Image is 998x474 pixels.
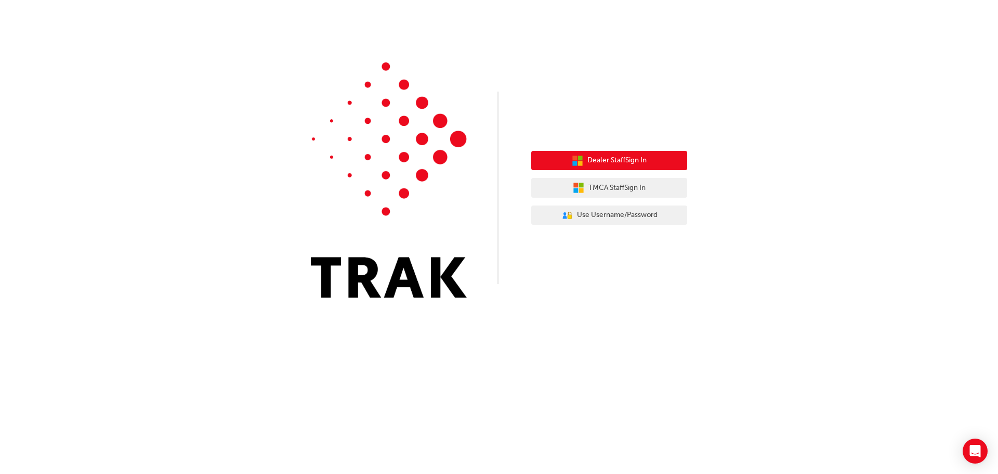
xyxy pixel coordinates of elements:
[311,62,467,298] img: Trak
[577,209,658,221] span: Use Username/Password
[963,439,988,464] div: Open Intercom Messenger
[531,178,687,198] button: TMCA StaffSign In
[531,206,687,225] button: Use Username/Password
[588,182,646,194] span: TMCA Staff Sign In
[531,151,687,171] button: Dealer StaffSign In
[587,155,647,166] span: Dealer Staff Sign In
